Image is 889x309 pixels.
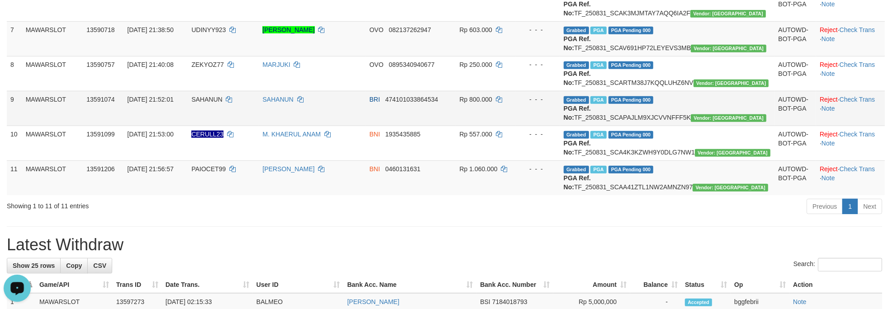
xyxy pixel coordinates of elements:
a: SAHANUN [262,96,293,103]
div: Showing 1 to 11 of 11 entries [7,198,364,211]
th: Balance: activate to sort column ascending [630,276,681,293]
a: Check Trans [840,61,875,68]
td: 10 [7,126,22,160]
a: Note [793,298,807,305]
a: [PERSON_NAME] [262,165,314,173]
div: - - - [519,25,556,34]
span: Grabbed [564,131,589,139]
td: · · [816,126,885,160]
span: PGA Pending [609,166,654,173]
span: Grabbed [564,61,589,69]
td: MAWARSLOT [22,160,83,195]
th: Status: activate to sort column ascending [681,276,731,293]
td: MAWARSLOT [22,21,83,56]
td: · · [816,91,885,126]
span: Grabbed [564,96,589,104]
span: PGA Pending [609,96,654,104]
a: MARJUKI [262,61,290,68]
span: Marked by bggmhdangga [590,27,606,34]
td: · · [816,21,885,56]
a: Check Trans [840,26,875,33]
b: PGA Ref. No: [564,105,591,121]
span: Vendor URL: https://secure10.1velocity.biz [694,80,769,87]
a: [PERSON_NAME] [262,26,314,33]
span: Rp 603.000 [460,26,492,33]
td: AUTOWD-BOT-PGA [775,21,816,56]
b: PGA Ref. No: [564,70,591,86]
td: MAWARSLOT [22,91,83,126]
a: Note [822,0,835,8]
a: Previous [807,199,843,214]
a: Show 25 rows [7,258,61,273]
th: Trans ID: activate to sort column ascending [113,276,162,293]
td: 11 [7,160,22,195]
a: Reject [820,96,838,103]
span: BNI [370,165,380,173]
td: TF_250831_SCARTM38J7KQQLUHZ6NV [560,56,775,91]
span: OVO [370,26,384,33]
div: - - - [519,130,556,139]
span: SAHANUN [191,96,222,103]
span: Vendor URL: https://secure10.1velocity.biz [693,184,768,192]
td: TF_250831_SCA4K3KZWH9Y0DLG7NW1 [560,126,775,160]
b: PGA Ref. No: [564,140,591,156]
span: Copy 0460131631 to clipboard [385,165,421,173]
span: Copy 474101033864534 to clipboard [385,96,438,103]
a: Reject [820,165,838,173]
span: Copy 0895340940677 to clipboard [389,61,434,68]
span: CSV [93,262,106,269]
a: Reject [820,26,838,33]
span: PGA Pending [609,27,654,34]
td: · · [816,160,885,195]
span: Grabbed [564,166,589,173]
th: Date Trans.: activate to sort column ascending [162,276,253,293]
a: Check Trans [840,131,875,138]
td: 8 [7,56,22,91]
span: [DATE] 21:38:50 [127,26,173,33]
span: BNI [370,131,380,138]
td: AUTOWD-BOT-PGA [775,160,816,195]
a: Note [822,70,835,77]
span: Rp 1.060.000 [460,165,498,173]
input: Search: [818,258,882,272]
span: Copy 7184018793 to clipboard [492,298,528,305]
span: OVO [370,61,384,68]
b: PGA Ref. No: [564,35,591,51]
span: Marked by bggmhdangga [590,61,606,69]
span: Grabbed [564,27,589,34]
th: Bank Acc. Name: activate to sort column ascending [344,276,477,293]
span: PAIOCET99 [191,165,226,173]
span: Accepted [685,299,712,306]
span: 13590718 [86,26,114,33]
span: [DATE] 21:40:08 [127,61,173,68]
a: 1 [842,199,858,214]
a: Next [857,199,882,214]
th: Op: activate to sort column ascending [731,276,789,293]
a: M. KHAERUL ANAM [262,131,321,138]
b: PGA Ref. No: [564,174,591,191]
span: Rp 800.000 [460,96,492,103]
span: Rp 557.000 [460,131,492,138]
span: Vendor URL: https://secure10.1velocity.biz [691,114,766,122]
td: MAWARSLOT [22,126,83,160]
div: - - - [519,164,556,173]
td: AUTOWD-BOT-PGA [775,56,816,91]
td: 7 [7,21,22,56]
span: Vendor URL: https://secure10.1velocity.biz [691,45,766,52]
td: AUTOWD-BOT-PGA [775,126,816,160]
a: Copy [60,258,88,273]
span: Copy 082137262947 to clipboard [389,26,431,33]
a: Check Trans [840,165,875,173]
span: [DATE] 21:53:00 [127,131,173,138]
a: Reject [820,131,838,138]
td: AUTOWD-BOT-PGA [775,91,816,126]
a: Note [822,174,835,182]
span: Nama rekening ada tanda titik/strip, harap diedit [191,131,223,138]
a: Note [822,140,835,147]
div: - - - [519,95,556,104]
td: 9 [7,91,22,126]
span: Vendor URL: https://secure10.1velocity.biz [695,149,770,157]
th: Action [789,276,882,293]
a: Check Trans [840,96,875,103]
td: · · [816,56,885,91]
